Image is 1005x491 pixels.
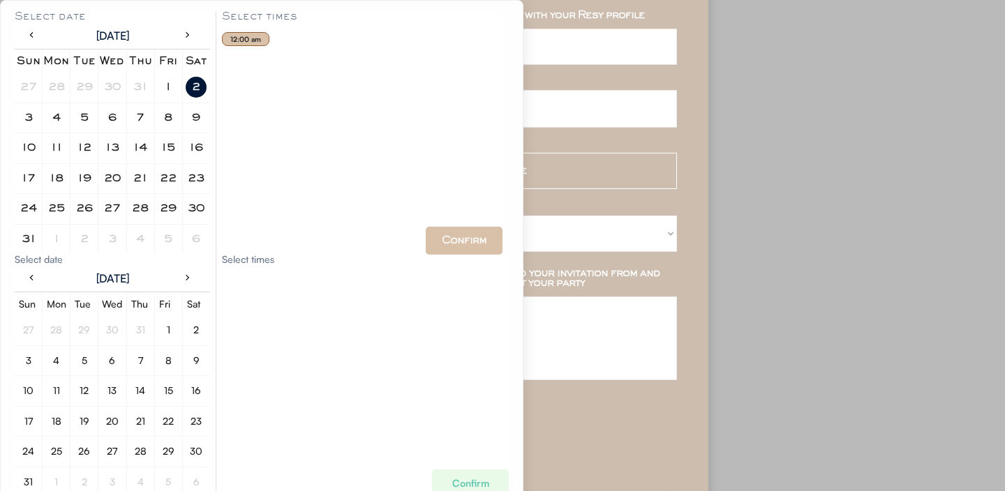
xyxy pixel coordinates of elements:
div: 31 [133,82,147,92]
div: 14 [133,143,147,153]
div: 5 [165,477,171,487]
div: 1 [54,234,59,244]
div: 28 [50,325,62,335]
div: 13 [105,143,119,153]
div: 5 [164,234,172,244]
div: 15 [161,143,175,153]
div: Thu [131,299,150,309]
div: 6 [192,234,200,244]
div: Fri [159,299,178,309]
div: 6 [109,356,115,365]
div: 5 [82,356,87,365]
div: [DATE] [96,273,129,284]
div: 4 [137,477,144,487]
div: 16 [191,386,201,395]
div: 27 [107,446,117,456]
div: 27 [20,82,37,92]
div: Mon [47,299,66,309]
div: 20 [106,416,119,426]
div: 18 [50,174,64,183]
div: 19 [80,416,89,426]
div: 5 [80,113,89,123]
div: Sun [19,299,38,309]
div: 21 [133,174,147,183]
div: 14 [135,386,145,395]
div: 1 [54,477,58,487]
div: 11 [51,143,62,153]
div: 8 [165,356,172,365]
div: 23 [191,416,202,426]
div: 18 [52,416,61,426]
div: Sat [187,299,206,309]
div: 27 [104,204,121,213]
div: 31 [22,234,36,244]
div: Mon [43,56,69,66]
div: Select times [222,12,502,22]
div: 27 [23,325,33,335]
div: Fri [159,56,178,66]
div: 30 [188,204,204,213]
div: Wed [102,299,122,309]
div: 23 [188,174,204,183]
div: [DATE] [96,30,129,41]
div: 19 [77,174,91,183]
div: 12:00 am [228,36,263,43]
div: Select date [15,255,210,264]
div: 30 [104,82,121,92]
div: 15 [164,386,173,395]
div: 17 [24,416,33,426]
div: Confirm [452,478,489,488]
div: 7 [138,356,143,365]
div: 22 [160,174,177,183]
div: Select times [222,255,509,264]
div: 12 [80,386,89,395]
div: 25 [48,204,65,213]
div: 26 [76,204,93,213]
div: 3 [108,234,117,244]
div: 3 [26,356,31,365]
div: 29 [163,446,174,456]
div: Tue [75,299,94,309]
div: 17 [22,174,36,183]
div: 12 [77,143,91,153]
div: Sat [186,56,207,66]
div: 9 [193,356,200,365]
div: 24 [22,446,34,456]
div: 31 [136,325,145,335]
div: 22 [163,416,174,426]
div: 25 [51,446,62,456]
div: Thu [129,56,152,66]
div: 10 [22,143,36,153]
div: 21 [136,416,145,426]
div: 28 [135,446,147,456]
div: 4 [52,113,61,123]
div: 30 [190,446,202,456]
div: 9 [192,113,200,123]
div: 6 [193,477,200,487]
div: 28 [132,204,149,213]
div: 13 [107,386,117,395]
div: 31 [24,477,33,487]
div: 2 [192,82,200,92]
div: 2 [80,234,89,244]
div: 4 [53,356,59,365]
div: 6 [108,113,117,123]
div: 1 [165,82,171,92]
div: 26 [78,446,90,456]
div: 29 [160,204,177,213]
div: 29 [78,325,90,335]
div: 16 [189,143,203,153]
div: 4 [136,234,144,244]
div: 7 [136,113,144,123]
div: 2 [193,325,199,335]
div: 2 [82,477,87,487]
div: 11 [53,386,60,395]
div: Wed [100,56,124,66]
div: Tue [73,56,96,66]
div: 28 [48,82,65,92]
div: 10 [23,386,33,395]
div: 1 [167,325,170,335]
div: 24 [20,204,37,213]
div: 30 [106,325,119,335]
div: Sun [17,56,40,66]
